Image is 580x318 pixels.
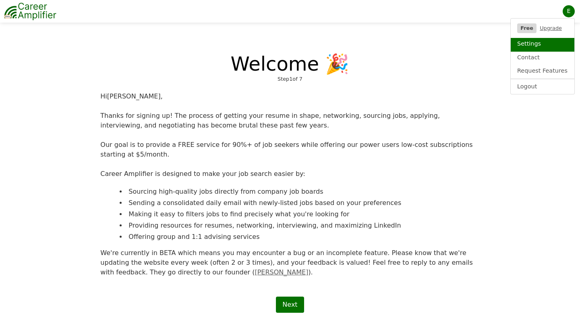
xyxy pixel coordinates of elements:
li: Sourcing high-quality jobs directly from company job boards [115,187,465,197]
span: We're currently in BETA which means you may encounter a bug or an incomplete feature. Please know... [95,248,484,277]
li: Making it easy to filters jobs to find precisely what you're looking for [115,209,465,219]
img: career-amplifier-logo.png [4,1,56,21]
div: Hi [PERSON_NAME] , Thanks for signing up! The process of getting your resume in shape, networking... [95,92,484,179]
li: Providing resources for resumes, networking, interviewing, and maximizing LinkedIn [115,221,465,230]
a: Settings [511,38,574,52]
li: Sending a consolidated daily email with newly-listed jobs based on your preferences [115,198,465,208]
a: [PERSON_NAME] [255,268,308,276]
a: Logout [511,79,574,94]
div: E [563,5,575,17]
a: Next [276,297,304,313]
li: Offering group and 1:1 advising services [115,232,465,242]
a: Contact [511,52,574,65]
div: Free [517,23,536,33]
a: Request Features [511,65,574,79]
div: Step 1 of 7 [95,77,484,82]
a: Upgrade [540,25,562,31]
div: Welcome 🎉 [95,54,484,73]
